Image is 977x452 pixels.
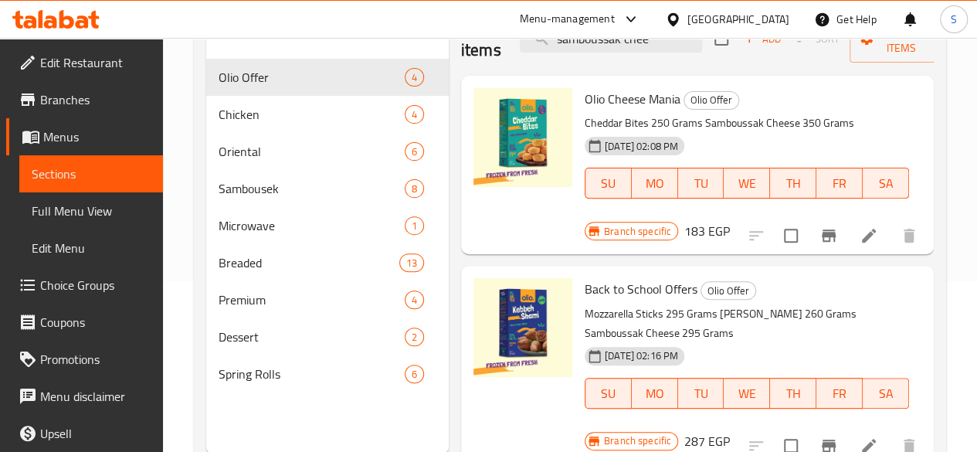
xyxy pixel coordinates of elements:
button: MO [632,378,678,409]
span: Breaded [219,253,399,272]
span: 4 [405,107,423,122]
div: items [405,179,424,198]
button: FR [816,378,863,409]
div: [GEOGRAPHIC_DATA] [687,11,789,28]
span: Add [741,30,783,48]
div: items [405,142,424,161]
div: Sambousek8 [206,170,449,207]
p: Mozzarella Sticks 295 Grams [PERSON_NAME] 260 Grams Samboussak Cheese 295 Grams [585,304,909,343]
span: 6 [405,367,423,382]
span: [DATE] 02:16 PM [599,348,684,363]
span: Edit Restaurant [40,53,151,72]
a: Edit menu item [860,226,878,245]
span: Branch specific [598,433,677,448]
a: Full Menu View [19,192,163,229]
a: Upsell [6,415,163,452]
span: Olio Offer [701,282,755,300]
button: FR [816,168,863,199]
span: Edit Menu [32,239,151,257]
div: items [405,68,424,87]
button: Branch-specific-item [810,217,847,254]
div: Olio Offer [701,281,756,300]
span: 4 [405,293,423,308]
span: FR [823,172,857,195]
span: MO [638,382,672,405]
span: Full Menu View [32,202,151,220]
a: Choice Groups [6,267,163,304]
a: Sections [19,155,163,192]
div: Olio Offer4 [206,59,449,96]
span: Select section first [787,27,850,51]
span: Spring Rolls [219,365,405,383]
h2: Menu sections [212,15,314,39]
a: Coupons [6,304,163,341]
h6: 183 EGP [684,220,730,242]
span: 4 [405,70,423,85]
a: Promotions [6,341,163,378]
span: Premium [219,291,405,309]
h6: 287 EGP [684,430,730,452]
span: Coupons [40,313,151,331]
span: 8 [405,182,423,196]
div: Premium4 [206,281,449,318]
span: TU [684,172,718,195]
div: items [405,216,424,235]
span: Sections [32,165,151,183]
div: Menu-management [520,10,615,29]
button: TU [678,378,724,409]
a: Edit Restaurant [6,44,163,81]
div: items [405,365,424,383]
button: TH [770,168,816,199]
span: Branches [40,90,151,109]
button: WE [724,378,770,409]
div: items [399,253,424,272]
button: SU [585,378,632,409]
span: WE [730,382,764,405]
span: Oriental [219,142,405,161]
span: TU [684,382,718,405]
span: 2 [405,330,423,345]
button: delete [890,217,928,254]
span: Promotions [40,350,151,369]
a: Menus [6,118,163,155]
div: Dessert [219,328,405,346]
span: 6 [405,144,423,159]
span: Olio Offer [684,91,738,109]
button: SA [863,378,909,409]
p: Cheddar Bites 250 Grams Samboussak Cheese 350 Grams [585,114,909,133]
div: Breaded13 [206,244,449,281]
div: Microwave1 [206,207,449,244]
span: SA [869,172,903,195]
button: TH [770,378,816,409]
a: Menu disclaimer [6,378,163,415]
span: Chicken [219,105,405,124]
button: WE [724,168,770,199]
span: Olio Offer [219,68,405,87]
input: search [520,25,702,53]
div: items [405,328,424,346]
a: Branches [6,81,163,118]
h2: Menu items [461,15,501,62]
div: items [405,105,424,124]
span: Upsell [40,424,151,443]
span: Add item [738,27,787,51]
button: MO [632,168,678,199]
nav: Menu sections [206,53,449,399]
span: Menus [43,127,151,146]
span: Branch specific [598,224,677,239]
span: Microwave [219,216,405,235]
span: Select section [705,22,738,55]
span: Choice Groups [40,276,151,294]
span: Manage items [862,19,941,58]
span: S [951,11,957,28]
span: [DATE] 02:08 PM [599,139,684,154]
span: Sambousek [219,179,405,198]
button: TU [678,168,724,199]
